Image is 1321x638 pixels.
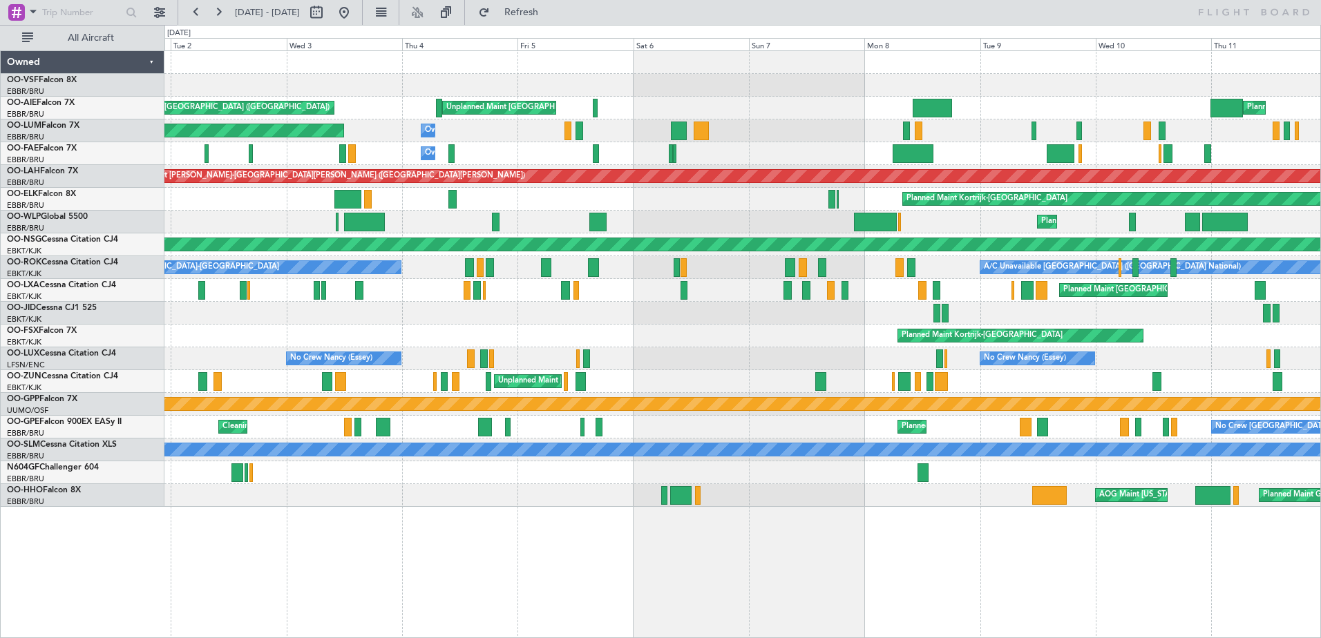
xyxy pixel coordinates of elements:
div: Unplanned Maint [GEOGRAPHIC_DATA] ([GEOGRAPHIC_DATA] National) [446,97,706,118]
span: OO-LUM [7,122,41,130]
div: Planned Maint Kortrijk-[GEOGRAPHIC_DATA] [902,325,1063,346]
a: OO-FSXFalcon 7X [7,327,77,335]
div: Sat 6 [634,38,749,50]
div: Mon 8 [864,38,980,50]
a: EBKT/KJK [7,269,41,279]
span: [DATE] - [DATE] [235,6,300,19]
a: OO-LAHFalcon 7X [7,167,78,175]
div: Wed 10 [1096,38,1211,50]
div: A/C Unavailable [GEOGRAPHIC_DATA]-[GEOGRAPHIC_DATA] [59,257,279,278]
span: OO-SLM [7,441,40,449]
a: EBBR/BRU [7,86,44,97]
span: OO-AIE [7,99,37,107]
div: Tue 2 [171,38,286,50]
span: Refresh [493,8,551,17]
a: EBKT/KJK [7,291,41,302]
a: EBBR/BRU [7,155,44,165]
div: Planned Maint [GEOGRAPHIC_DATA] ([GEOGRAPHIC_DATA] National) [902,416,1152,437]
a: OO-LUMFalcon 7X [7,122,79,130]
div: AOG Maint [US_STATE] ([GEOGRAPHIC_DATA]) [1099,485,1266,505]
span: OO-GPP [7,395,39,403]
span: OO-FSX [7,327,39,335]
span: OO-ELK [7,190,38,198]
button: Refresh [472,1,555,23]
span: OO-ZUN [7,372,41,380]
span: OO-ROK [7,258,41,267]
a: EBKT/KJK [7,246,41,256]
a: EBBR/BRU [7,223,44,233]
button: All Aircraft [15,27,150,49]
div: Planned Maint [GEOGRAPHIC_DATA] ([GEOGRAPHIC_DATA]) [112,97,330,118]
div: Owner Melsbroek Air Base [425,120,519,141]
a: N604GFChallenger 604 [7,463,99,472]
a: EBKT/KJK [7,337,41,347]
a: EBBR/BRU [7,177,44,188]
span: OO-HHO [7,486,43,494]
span: OO-JID [7,304,36,312]
a: UUMO/OSF [7,405,48,416]
div: Wed 3 [287,38,402,50]
div: Cleaning [GEOGRAPHIC_DATA] ([GEOGRAPHIC_DATA] National) [222,416,453,437]
span: OO-LUX [7,349,39,358]
span: OO-GPE [7,418,39,426]
a: OO-ELKFalcon 8X [7,190,76,198]
a: EBBR/BRU [7,200,44,211]
a: OO-LUXCessna Citation CJ4 [7,349,116,358]
a: LFSN/ENC [7,360,45,370]
a: EBBR/BRU [7,474,44,484]
span: All Aircraft [36,33,146,43]
a: OO-LXACessna Citation CJ4 [7,281,116,289]
a: EBBR/BRU [7,451,44,461]
a: OO-AIEFalcon 7X [7,99,75,107]
a: OO-NSGCessna Citation CJ4 [7,235,118,244]
input: Trip Number [42,2,122,23]
div: Owner Melsbroek Air Base [425,143,519,164]
div: Planned Maint [GEOGRAPHIC_DATA] ([GEOGRAPHIC_DATA] National) [1063,280,1313,300]
span: OO-FAE [7,144,39,153]
a: OO-HHOFalcon 8X [7,486,81,494]
a: OO-ZUNCessna Citation CJ4 [7,372,118,380]
a: OO-ROKCessna Citation CJ4 [7,258,118,267]
div: Planned Maint Kortrijk-[GEOGRAPHIC_DATA] [906,188,1067,209]
a: OO-WLPGlobal 5500 [7,213,88,221]
div: Thu 4 [402,38,517,50]
div: No Crew Nancy (Essey) [290,348,372,369]
div: Unplanned Maint [GEOGRAPHIC_DATA] ([GEOGRAPHIC_DATA]) [498,371,725,391]
a: OO-SLMCessna Citation XLS [7,441,117,449]
span: OO-NSG [7,235,41,244]
a: OO-GPEFalcon 900EX EASy II [7,418,122,426]
span: OO-LXA [7,281,39,289]
div: Sun 7 [749,38,864,50]
a: EBBR/BRU [7,109,44,119]
a: EBKT/KJK [7,314,41,325]
a: OO-VSFFalcon 8X [7,76,77,84]
a: EBBR/BRU [7,132,44,142]
div: Tue 9 [980,38,1096,50]
a: OO-GPPFalcon 7X [7,395,77,403]
span: N604GF [7,463,39,472]
a: OO-FAEFalcon 7X [7,144,77,153]
div: Planned Maint Liege [1041,211,1113,232]
a: EBKT/KJK [7,383,41,393]
div: No Crew Nancy (Essey) [984,348,1066,369]
a: OO-JIDCessna CJ1 525 [7,304,97,312]
div: Fri 5 [517,38,633,50]
a: EBBR/BRU [7,428,44,438]
div: [DATE] [167,28,191,39]
a: EBBR/BRU [7,496,44,507]
div: Planned Maint [PERSON_NAME]-[GEOGRAPHIC_DATA][PERSON_NAME] ([GEOGRAPHIC_DATA][PERSON_NAME]) [117,166,525,186]
span: OO-WLP [7,213,41,221]
div: A/C Unavailable [GEOGRAPHIC_DATA] ([GEOGRAPHIC_DATA] National) [984,257,1241,278]
span: OO-VSF [7,76,39,84]
span: OO-LAH [7,167,40,175]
